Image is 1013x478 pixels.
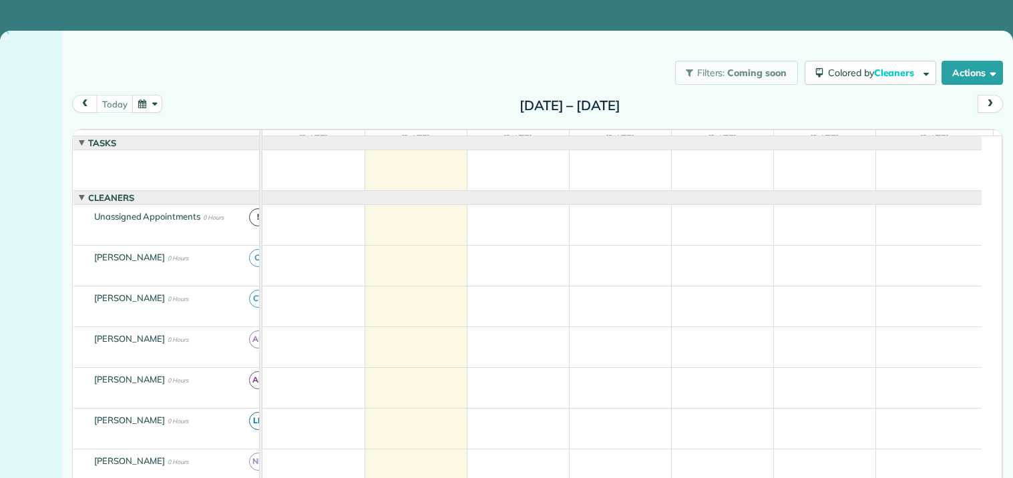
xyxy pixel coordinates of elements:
span: 0 Hours [168,417,188,425]
span: Coming soon [727,67,787,79]
span: [PERSON_NAME] [91,292,168,303]
span: AR [249,371,267,389]
span: [PERSON_NAME] [91,252,168,262]
span: 0 Hours [168,254,188,262]
span: Cleaners [85,192,137,203]
span: CT [249,290,267,308]
span: 0 Hours [203,214,224,221]
span: 0 Hours [168,458,188,465]
span: [PERSON_NAME] [91,374,168,385]
span: ND [249,453,267,471]
span: LH [249,412,267,430]
h2: [DATE] – [DATE] [486,98,653,113]
span: [DATE] [501,133,535,144]
button: next [978,95,1003,113]
span: ! [249,208,267,226]
span: 0 Hours [168,295,188,302]
span: [DATE] [296,133,331,144]
button: today [96,95,133,113]
span: [DATE] [918,133,952,144]
button: prev [72,95,97,113]
span: Colored by [828,67,919,79]
span: Cleaners [874,67,917,79]
span: [DATE] [705,133,739,144]
span: CJ [249,249,267,267]
span: [PERSON_NAME] [91,455,168,466]
span: 0 Hours [168,377,188,384]
span: [DATE] [603,133,637,144]
span: [PERSON_NAME] [91,415,168,425]
span: [PERSON_NAME] [91,333,168,344]
span: [DATE] [399,133,433,144]
span: AH [249,330,267,348]
button: Actions [942,61,1003,85]
span: [DATE] [807,133,841,144]
span: Filters: [697,67,725,79]
span: Tasks [85,138,119,148]
button: Colored byCleaners [805,61,936,85]
span: Unassigned Appointments [91,211,203,222]
span: 0 Hours [168,336,188,343]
